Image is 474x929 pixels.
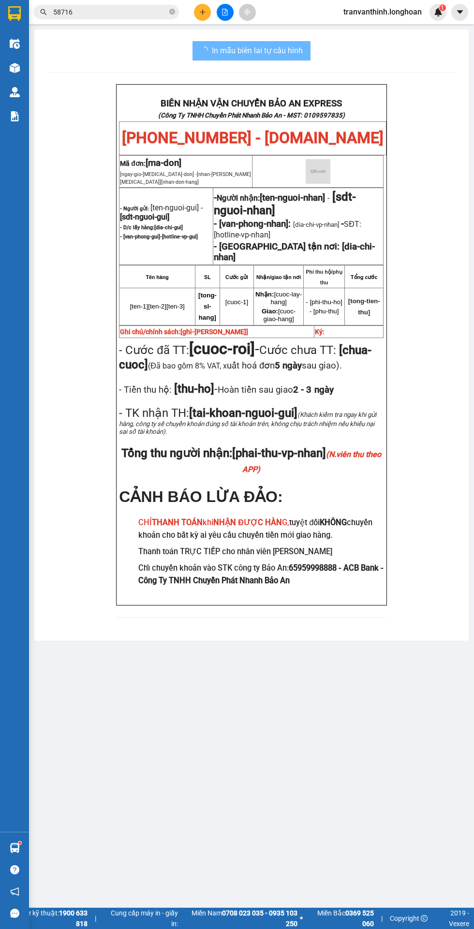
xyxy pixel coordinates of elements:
[120,328,248,336] strong: Ghi chú/chính sách:
[95,913,96,924] span: |
[10,887,19,896] span: notification
[344,220,361,229] span: SĐT:
[214,241,340,252] strong: - [GEOGRAPHIC_DATA] tận nơi:
[255,291,302,306] span: [cuoc-lay-hang]
[130,303,148,310] span: [ten-1]
[345,909,374,928] strong: 0369 525 060
[10,87,20,97] img: warehouse-icon
[120,206,149,212] strong: - Người gửi:
[119,384,172,395] span: - Tiền thu hộ:
[138,546,384,558] h3: Thanh toán TRỰC TIẾP cho nhân viên [PERSON_NAME]
[217,193,325,203] span: Người nhận:
[306,159,330,184] img: qr-code
[214,241,375,263] strong: [dia-chi-nhan]
[8,6,21,21] img: logo-vxr
[138,563,384,585] strong: 65959998888 - ACB Bank - Công Ty TNHH Chuyển Phát Nhanh Bảo An
[119,488,282,505] span: CẢNH BÁO LỪA ĐẢO:
[262,308,296,323] span: [cuoc-giao-hang]
[189,339,259,358] span: -
[441,4,444,11] span: 1
[314,384,334,395] span: ngày
[381,913,383,924] span: |
[169,8,175,17] span: close-circle
[154,224,183,231] span: [dia-chi-gui]
[214,230,270,239] span: [hotline-vp-nhan]
[456,8,464,16] span: caret-down
[199,9,206,15] span: plus
[138,562,384,587] h3: Chỉ chuyển khoản vào STK công ty Bảo An:
[293,384,334,395] strong: 2 - 3
[152,518,203,527] strong: THANH TOÁN
[120,171,251,185] span: [ngay-gio-[MEDICAL_DATA]-don] -
[172,382,334,396] span: -
[104,908,178,929] span: Cung cấp máy in - giấy in:
[120,212,169,221] span: [sdt-nguoi-gui]
[120,224,183,231] strong: - D/c lấy hàng:
[193,41,311,60] button: In mẫu biên lai tự cấu hình
[146,158,181,168] span: [ma-don]
[53,7,167,17] input: Tìm tên, số ĐT hoặc mã đơn
[256,274,301,280] strong: Nhận/giao tận nơi
[161,98,342,109] strong: BIÊN NHẬN VẬN CHUYỂN BẢO AN EXPRESS
[198,292,217,321] span: [tong-sl-hang]
[300,916,303,920] span: ⚪️
[421,915,428,922] span: copyright
[212,44,303,57] span: In mẫu biên lai tự cấu hình
[305,908,374,929] span: Miền Bắc
[194,4,211,21] button: plus
[172,382,214,396] strong: [thu-ho]
[348,297,380,316] span: [tong-tien-thu]
[222,909,297,928] strong: 0708 023 035 - 0935 103 250
[120,160,181,167] span: Mã đơn:
[315,328,325,336] strong: Ký:
[189,406,297,420] span: [tai-khoan-nguoi-gui]
[40,9,47,15] span: search
[244,9,251,15] span: aim
[180,908,297,929] span: Miền Nam
[255,291,274,298] strong: Nhận:
[214,192,325,203] strong: -
[122,129,384,147] span: [PHONE_NUMBER] - [DOMAIN_NAME]
[225,274,248,280] strong: Cước gửi
[148,303,166,310] span: [ten-2]
[204,274,211,280] strong: SL
[306,298,342,306] span: - [phi-thu-ho]
[225,298,248,306] span: [cuoc-1]
[18,841,21,844] sup: 1
[146,274,168,280] strong: Tên hàng
[162,234,198,240] span: [hotline-vp-gui]
[213,518,282,527] strong: NHẬN ĐƯỢC HÀN
[320,518,347,527] strong: KHÔNG
[214,219,291,229] span: - [van-phong-nhan]:
[351,274,377,280] strong: Tổng cước
[434,8,443,16] img: icon-new-feature
[306,269,342,285] strong: Phí thu hộ/phụ thu
[451,4,468,21] button: caret-down
[120,203,203,221] span: [ten-nguoi-gui] -
[119,411,376,435] span: (Khách kiểm tra ngay khi gửi hàng, công ty sẽ chuyển khoản đúng số tài khoản trên, không chịu trá...
[10,63,20,73] img: warehouse-icon
[10,111,20,121] img: solution-icon
[158,112,345,119] strong: (Công Ty TNHH Chuyển Phát Nhanh Bảo An - MST: 0109597835)
[119,406,189,420] span: - TK nhận TH:
[232,446,381,475] span: [phai-thu-vp-nhan]
[310,308,339,315] span: - [phu-thu]
[214,190,356,217] span: [sdt-nguoi-nhan]
[222,9,228,15] span: file-add
[138,516,384,541] h3: tuyệt đối chuyển khoản cho bất kỳ ai yêu cầu chuyển tiền mới giao hàng.
[10,865,19,874] span: question-circle
[120,234,198,240] span: - [van-phong-gui]-
[325,193,332,203] span: -
[227,360,342,371] span: uất hoá đơn sau giao).
[200,46,212,54] span: loading
[217,4,234,21] button: file-add
[10,909,19,918] span: message
[262,308,278,315] strong: Giao:
[341,219,344,229] span: -
[189,339,255,358] strong: [cuoc-roi]
[218,384,334,395] span: Hoàn tiền sau giao
[59,909,88,928] strong: 1900 633 818
[10,39,20,49] img: warehouse-icon
[239,4,256,21] button: aim
[161,179,199,185] span: [nhan-don-hang]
